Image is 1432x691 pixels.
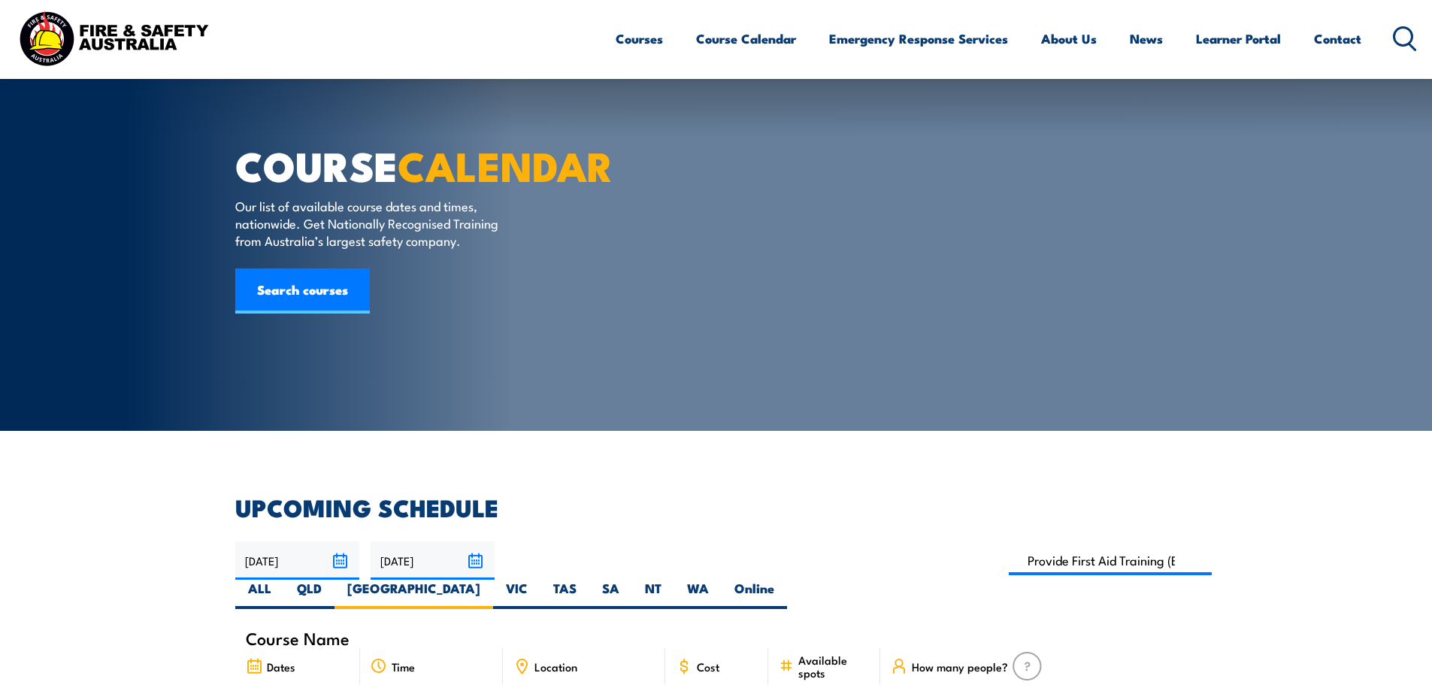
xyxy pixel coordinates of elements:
label: TAS [540,580,589,609]
span: Course Name [246,632,350,644]
h2: UPCOMING SCHEDULE [235,496,1197,517]
a: About Us [1041,19,1097,59]
label: NT [632,580,674,609]
a: Search courses [235,268,370,314]
label: Online [722,580,787,609]
span: How many people? [912,660,1008,673]
label: QLD [284,580,335,609]
h1: COURSE [235,147,607,183]
span: Cost [697,660,719,673]
label: VIC [493,580,540,609]
label: ALL [235,580,284,609]
span: Location [534,660,577,673]
a: Course Calendar [696,19,796,59]
span: Available spots [798,653,870,679]
a: Contact [1314,19,1361,59]
input: Search Course [1009,546,1213,575]
label: WA [674,580,722,609]
label: SA [589,580,632,609]
span: Dates [267,660,295,673]
p: Our list of available course dates and times, nationwide. Get Nationally Recognised Training from... [235,197,510,250]
input: From date [235,541,359,580]
a: Learner Portal [1196,19,1281,59]
a: Courses [616,19,663,59]
label: [GEOGRAPHIC_DATA] [335,580,493,609]
input: To date [371,541,495,580]
strong: CALENDAR [398,133,613,195]
span: Time [392,660,415,673]
a: News [1130,19,1163,59]
a: Emergency Response Services [829,19,1008,59]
